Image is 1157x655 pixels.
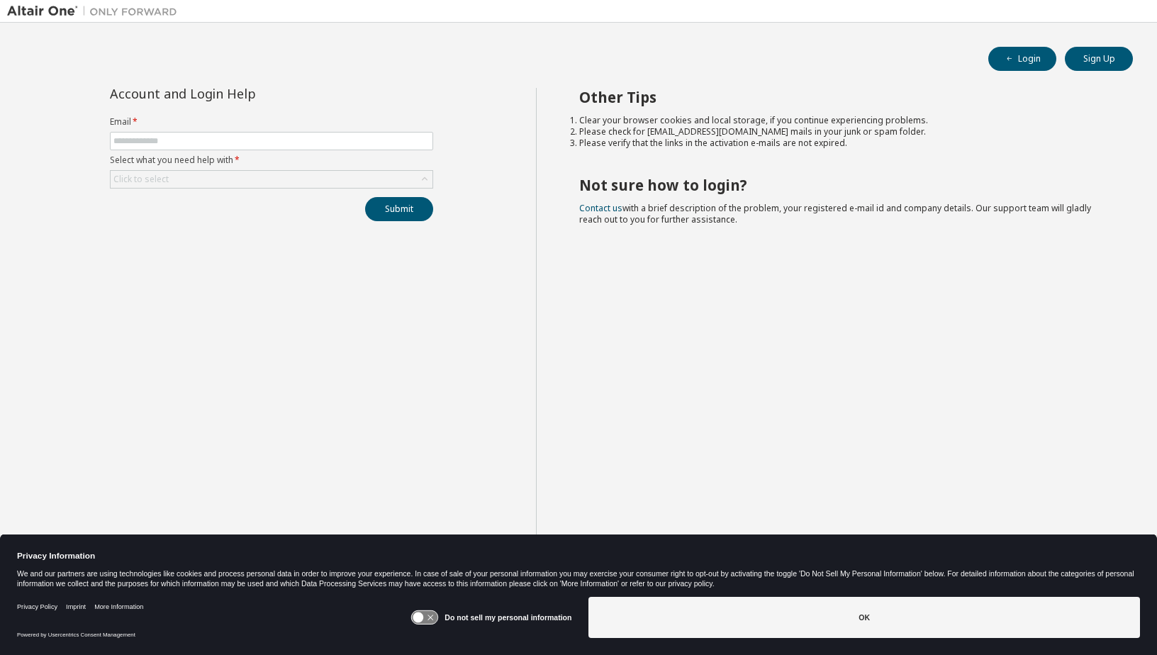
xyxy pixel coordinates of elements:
h2: Other Tips [579,88,1108,106]
img: Altair One [7,4,184,18]
div: Click to select [113,174,169,185]
div: Click to select [111,171,432,188]
div: Account and Login Help [110,88,369,99]
button: Sign Up [1065,47,1133,71]
a: Contact us [579,202,622,214]
li: Clear your browser cookies and local storage, if you continue experiencing problems. [579,115,1108,126]
li: Please check for [EMAIL_ADDRESS][DOMAIN_NAME] mails in your junk or spam folder. [579,126,1108,138]
li: Please verify that the links in the activation e-mails are not expired. [579,138,1108,149]
label: Email [110,116,433,128]
label: Select what you need help with [110,155,433,166]
button: Submit [365,197,433,221]
span: with a brief description of the problem, your registered e-mail id and company details. Our suppo... [579,202,1091,225]
button: Login [988,47,1056,71]
h2: Not sure how to login? [579,176,1108,194]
